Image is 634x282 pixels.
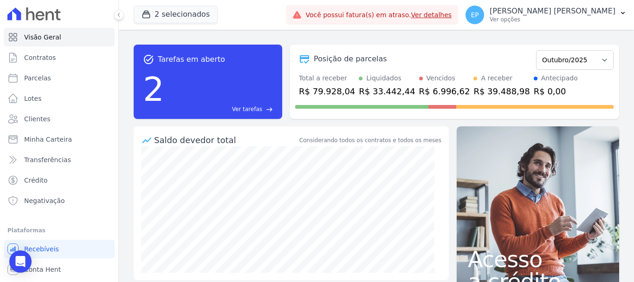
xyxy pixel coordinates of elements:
[143,54,154,65] span: task_alt
[427,73,455,83] div: Vencidos
[9,250,32,273] div: Open Intercom Messenger
[359,85,415,98] div: R$ 33.442,44
[24,94,42,103] span: Lotes
[168,105,273,113] a: Ver tarefas east
[134,6,218,23] button: 2 selecionados
[4,151,115,169] a: Transferências
[411,11,452,19] a: Ver detalhes
[24,53,56,62] span: Contratos
[458,2,634,28] button: EP [PERSON_NAME] [PERSON_NAME] Ver opções
[24,176,48,185] span: Crédito
[24,196,65,205] span: Negativação
[4,240,115,258] a: Recebíveis
[471,12,479,18] span: EP
[24,155,71,164] span: Transferências
[4,191,115,210] a: Negativação
[4,110,115,128] a: Clientes
[4,260,115,279] a: Conta Hent
[158,54,225,65] span: Tarefas em aberto
[314,53,387,65] div: Posição de parcelas
[305,10,452,20] span: Você possui fatura(s) em atraso.
[4,48,115,67] a: Contratos
[143,65,164,113] div: 2
[419,85,470,98] div: R$ 6.996,62
[490,7,615,16] p: [PERSON_NAME] [PERSON_NAME]
[154,134,298,146] div: Saldo devedor total
[366,73,401,83] div: Liquidados
[24,135,72,144] span: Minha Carteira
[24,265,61,274] span: Conta Hent
[473,85,530,98] div: R$ 39.488,98
[266,106,273,113] span: east
[299,136,441,144] div: Considerando todos os contratos e todos os meses
[4,69,115,87] a: Parcelas
[541,73,578,83] div: Antecipado
[24,244,59,254] span: Recebíveis
[24,73,51,83] span: Parcelas
[534,85,578,98] div: R$ 0,00
[4,89,115,108] a: Lotes
[4,171,115,190] a: Crédito
[7,225,111,236] div: Plataformas
[481,73,512,83] div: A receber
[299,85,355,98] div: R$ 79.928,04
[299,73,355,83] div: Total a receber
[24,114,50,124] span: Clientes
[24,33,61,42] span: Visão Geral
[490,16,615,23] p: Ver opções
[468,248,608,270] span: Acesso
[4,28,115,46] a: Visão Geral
[232,105,262,113] span: Ver tarefas
[4,130,115,149] a: Minha Carteira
